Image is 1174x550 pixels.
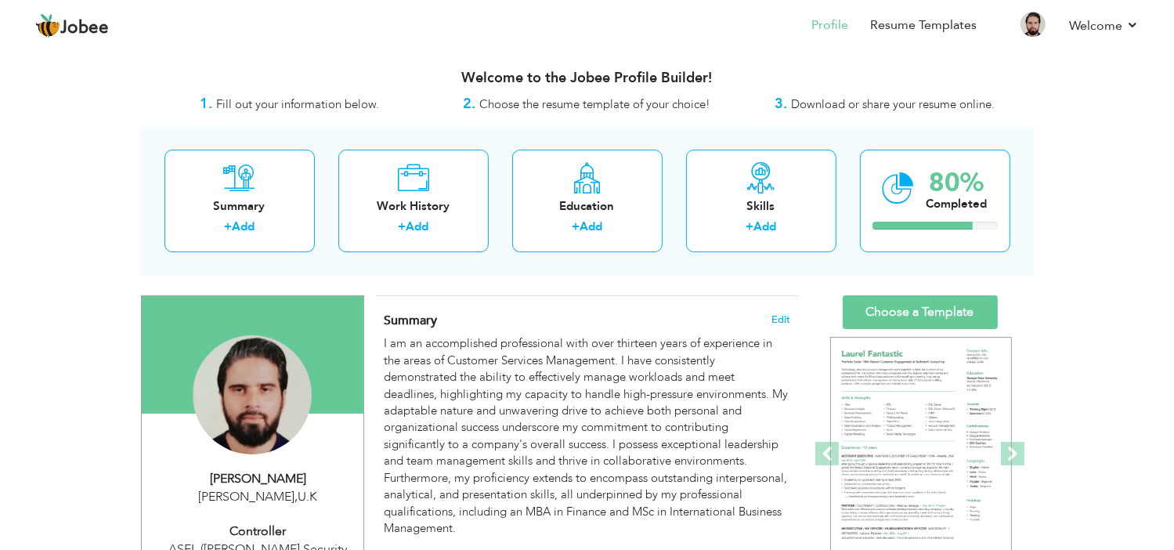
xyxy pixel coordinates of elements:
[35,13,109,38] a: Jobee
[224,219,232,235] label: +
[193,335,312,454] img: Zaid Javed
[480,96,711,112] span: Choose the resume template of your choice!
[580,219,602,234] a: Add
[384,313,789,328] h4: Adding a summary is a quick and easy way to highlight your experience and interests.
[464,94,476,114] strong: 2.
[843,295,998,329] a: Choose a Template
[406,219,428,234] a: Add
[1069,16,1139,35] a: Welcome
[811,16,848,34] a: Profile
[699,198,824,215] div: Skills
[525,198,650,215] div: Education
[927,170,988,196] div: 80%
[384,335,789,537] div: I am an accomplished professional with over thirteen years of experience in the areas of Customer...
[870,16,977,34] a: Resume Templates
[295,488,298,505] span: ,
[35,13,60,38] img: jobee.io
[1020,12,1046,37] img: Profile Img
[753,219,776,234] a: Add
[572,219,580,235] label: +
[60,20,109,37] span: Jobee
[398,219,406,235] label: +
[351,198,476,215] div: Work History
[775,94,787,114] strong: 3.
[154,470,363,488] div: [PERSON_NAME]
[791,96,995,112] span: Download or share your resume online.
[141,71,1034,86] h3: Welcome to the Jobee Profile Builder!
[746,219,753,235] label: +
[927,196,988,212] div: Completed
[232,219,255,234] a: Add
[154,523,363,541] div: Controller
[384,312,437,329] span: Summary
[177,198,302,215] div: Summary
[154,488,363,506] div: [PERSON_NAME] U.K
[216,96,379,112] span: Fill out your information below.
[200,94,212,114] strong: 1.
[771,314,790,325] span: Edit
